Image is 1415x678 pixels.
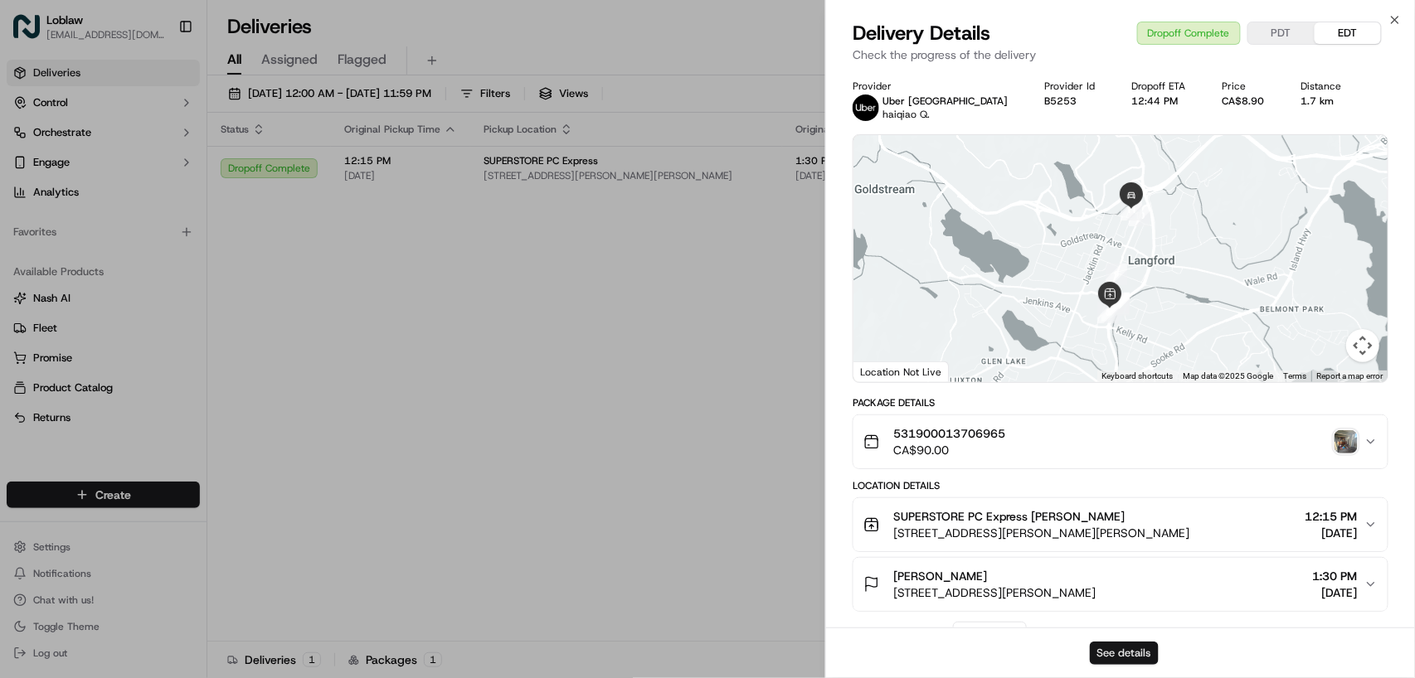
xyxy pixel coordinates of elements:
[255,203,302,216] span: 12:54 PM
[1313,568,1358,584] span: 1:30 PM
[893,425,1005,442] span: 531900013706965
[108,72,294,191] div: Hi, Can you please block the driver for this order who picked up the order 531900013580030 as the...
[853,479,1388,492] div: Location Details
[53,363,139,376] span: Klarizel Pensader
[1301,80,1352,93] div: Distance
[858,361,912,382] a: Open this area in Google Maps (opens a new window)
[287,511,307,530] button: Send
[853,94,879,121] img: uber-new-logo.jpeg
[61,245,213,264] p: Hi there! Checking on this.
[1335,430,1358,453] img: photo_proof_of_delivery image
[1101,370,1173,382] button: Keyboard shortcuts
[853,498,1388,551] button: SUPERSTORE PC Express [PERSON_NAME][STREET_ADDRESS][PERSON_NAME][PERSON_NAME]12:15 PM[DATE]
[1183,371,1273,380] span: Map data ©2025 Google
[1313,584,1358,601] span: [DATE]
[893,508,1125,525] span: SUPERSTORE PC Express [PERSON_NAME]
[1044,94,1077,108] button: B5253
[883,108,930,121] span: haiqiao Q.
[1131,80,1195,93] div: Dropoff ETA
[853,46,1388,63] p: Check the progress of the delivery
[61,288,279,347] p: Thank you for waiting. I have submitted the incident report for the driver to be blocked.
[858,361,912,382] img: Google
[883,94,1008,108] p: Uber [GEOGRAPHIC_DATA]
[893,525,1189,541] span: [STREET_ADDRESS][PERSON_NAME][PERSON_NAME]
[893,442,1005,458] span: CA$90.00
[1315,22,1381,44] button: EDT
[1223,80,1275,93] div: Price
[17,243,43,269] img: Klarizel Pensader
[893,584,1096,601] span: [STREET_ADDRESS][PERSON_NAME]
[1306,525,1358,541] span: [DATE]
[1248,22,1315,44] button: PDT
[1044,80,1105,93] div: Provider Id
[1346,329,1379,362] button: Map camera controls
[1121,199,1142,220] div: 11
[43,13,63,33] img: Go home
[151,363,197,376] span: 12:58 PM
[853,361,949,382] div: Location Not Live
[1223,94,1275,108] div: CA$8.90
[853,20,990,46] span: Delivery Details
[33,259,46,273] img: 1736555255976-a54dd68f-1ca7-489b-9aae-adbdc363a1c4
[1316,371,1383,380] a: Report a map error
[1306,508,1358,525] span: 12:15 PM
[1301,94,1352,108] div: 1.7 km
[853,415,1388,468] button: 531900013706965CA$90.00photo_proof_of_delivery image
[142,363,148,376] span: •
[853,558,1388,611] button: [PERSON_NAME][STREET_ADDRESS][PERSON_NAME]1:30 PM[DATE]
[1131,94,1195,108] div: 12:44 PM
[1283,371,1306,380] a: Terms (opens in new tab)
[17,326,43,352] img: Klarizel Pensader
[33,342,46,356] img: 1736555255976-a54dd68f-1ca7-489b-9aae-adbdc363a1c4
[893,568,987,584] span: [PERSON_NAME]
[853,80,1018,93] div: Provider
[17,13,36,33] button: back
[1097,302,1119,323] div: 8
[1090,642,1159,665] button: See details
[953,622,1027,642] button: Add Event
[853,625,943,638] div: Delivery Activity
[853,396,1388,409] div: Package Details
[1106,264,1127,285] div: 9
